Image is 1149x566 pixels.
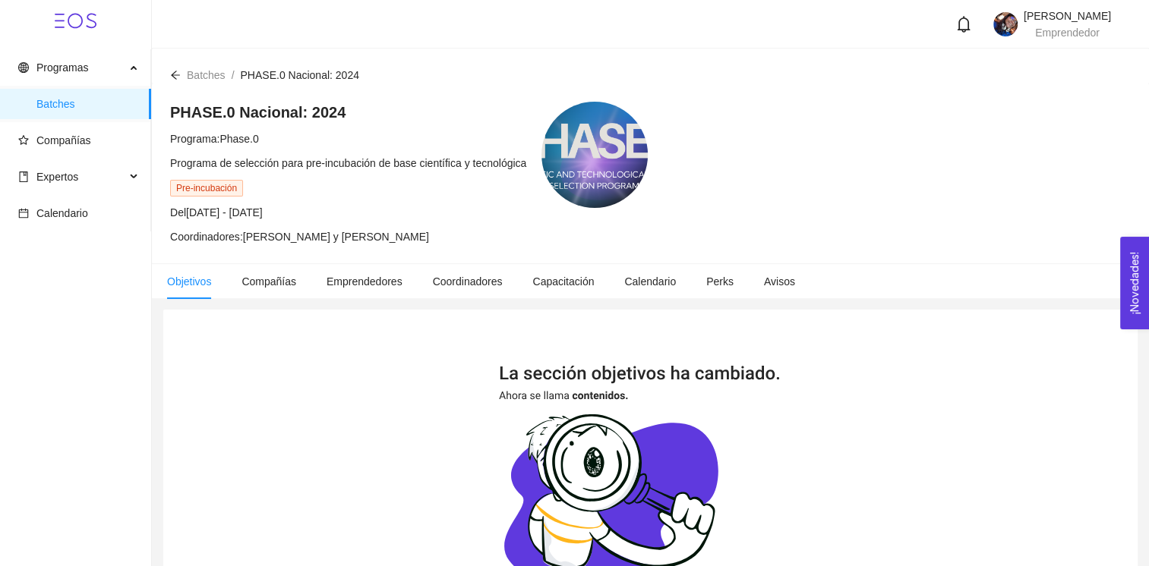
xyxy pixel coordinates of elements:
span: Capacitación [532,275,594,288]
span: / [232,69,235,81]
h4: PHASE.0 Nacional: 2024 [170,102,526,123]
span: Avisos [764,275,795,288]
span: Perks [706,275,734,288]
span: star [18,135,29,146]
span: Calendario [36,207,88,219]
span: Compañías [36,134,91,146]
span: book [18,171,29,182]
span: Expertos [36,171,78,183]
span: Emprendedores [327,275,402,288]
span: Calendario [624,275,676,288]
span: [PERSON_NAME] [1024,10,1111,22]
span: Del [DATE] - [DATE] [170,206,263,219]
span: Compañías [241,275,296,288]
span: global [18,62,29,73]
span: Batches [36,89,139,119]
span: Coordinadores [433,275,503,288]
span: Programas [36,61,88,74]
span: arrow-left [170,70,181,80]
span: PHASE.0 Nacional: 2024 [240,69,358,81]
span: Programa: Phase.0 [170,133,259,145]
span: bell [955,16,972,33]
span: Emprendedor [1035,27,1100,39]
span: Programa de selección para pre-incubación de base científica y tecnológica [170,157,526,169]
span: Batches [187,69,226,81]
span: Coordinadores: [PERSON_NAME] y [PERSON_NAME] [170,231,429,243]
img: 1746731800270-lizprogramadora.jpg [993,12,1018,36]
span: calendar [18,208,29,219]
span: Pre-incubación [170,180,243,197]
span: Objetivos [167,275,211,288]
button: Open Feedback Widget [1120,237,1149,329]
